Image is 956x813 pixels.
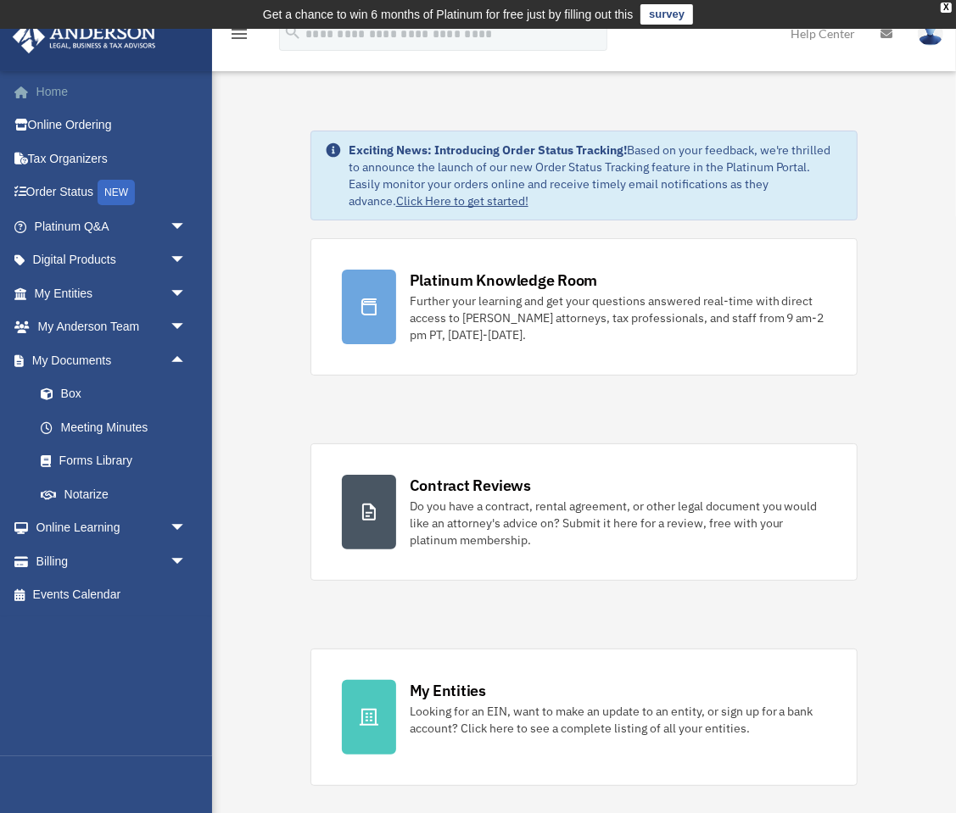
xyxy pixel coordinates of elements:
[410,498,827,548] div: Do you have a contract, rental agreement, or other legal document you would like an attorney's ad...
[12,544,212,578] a: Billingarrow_drop_down
[229,24,249,44] i: menu
[349,142,844,209] div: Based on your feedback, we're thrilled to announce the launch of our new Order Status Tracking fe...
[310,443,858,581] a: Contract Reviews Do you have a contract, rental agreement, or other legal document you would like...
[640,4,693,25] a: survey
[12,243,212,277] a: Digital Productsarrow_drop_down
[98,180,135,205] div: NEW
[396,193,528,209] a: Click Here to get started!
[410,703,827,737] div: Looking for an EIN, want to make an update to an entity, or sign up for a bank account? Click her...
[24,410,212,444] a: Meeting Minutes
[24,377,212,411] a: Box
[12,276,212,310] a: My Entitiesarrow_drop_down
[8,20,161,53] img: Anderson Advisors Platinum Portal
[170,276,204,311] span: arrow_drop_down
[170,343,204,378] span: arrow_drop_up
[12,209,212,243] a: Platinum Q&Aarrow_drop_down
[12,511,212,545] a: Online Learningarrow_drop_down
[410,270,598,291] div: Platinum Knowledge Room
[410,475,531,496] div: Contract Reviews
[12,343,212,377] a: My Documentsarrow_drop_up
[410,292,827,343] div: Further your learning and get your questions answered real-time with direct access to [PERSON_NAM...
[12,109,212,142] a: Online Ordering
[310,238,858,376] a: Platinum Knowledge Room Further your learning and get your questions answered real-time with dire...
[12,75,212,109] a: Home
[170,544,204,579] span: arrow_drop_down
[410,680,486,701] div: My Entities
[349,142,627,158] strong: Exciting News: Introducing Order Status Tracking!
[12,578,212,612] a: Events Calendar
[941,3,952,13] div: close
[170,511,204,546] span: arrow_drop_down
[229,30,249,44] a: menu
[12,310,212,344] a: My Anderson Teamarrow_drop_down
[170,209,204,244] span: arrow_drop_down
[12,175,212,210] a: Order StatusNEW
[310,649,858,786] a: My Entities Looking for an EIN, want to make an update to an entity, or sign up for a bank accoun...
[12,142,212,175] a: Tax Organizers
[24,444,212,478] a: Forms Library
[24,477,212,511] a: Notarize
[918,21,943,46] img: User Pic
[263,4,634,25] div: Get a chance to win 6 months of Platinum for free just by filling out this
[283,23,302,42] i: search
[170,243,204,278] span: arrow_drop_down
[170,310,204,345] span: arrow_drop_down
